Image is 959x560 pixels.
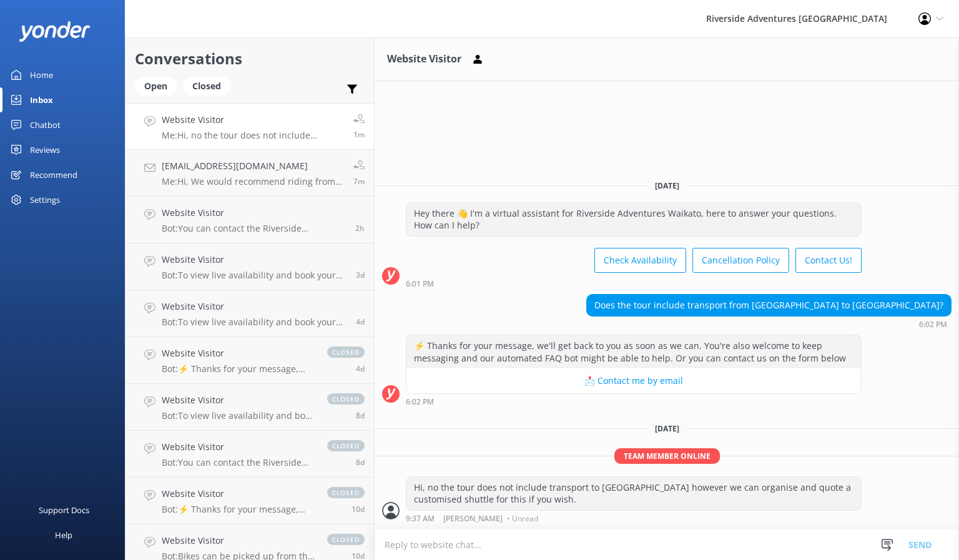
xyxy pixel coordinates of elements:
a: Website VisitorBot:To view live availability and book your tour, please visit [URL][DOMAIN_NAME].4d [125,290,374,337]
span: Oct 06 2025 09:32am (UTC +13:00) Pacific/Auckland [353,176,365,187]
a: Open [135,79,183,92]
span: Oct 06 2025 09:37am (UTC +13:00) Pacific/Auckland [353,129,365,140]
button: Contact Us! [795,248,862,273]
h3: Website Visitor [387,51,461,67]
a: Closed [183,79,237,92]
h4: Website Visitor [162,393,315,407]
img: yonder-white-logo.png [19,21,91,42]
strong: 6:02 PM [919,321,947,328]
h4: Website Visitor [162,300,347,313]
h4: Website Visitor [162,440,315,454]
p: Bot: ⚡ Thanks for your message, we'll get back to you as soon as we can. You're also welcome to k... [162,363,315,375]
p: Bot: To view live availability and book your tour, please visit [URL][DOMAIN_NAME]. [162,270,347,281]
strong: 6:01 PM [406,280,434,288]
span: Sep 26 2025 05:20am (UTC +13:00) Pacific/Auckland [352,504,365,514]
span: closed [327,440,365,451]
span: closed [327,487,365,498]
h2: Conversations [135,47,365,71]
a: Website VisitorBot:To view live availability and book your tour, please visit [URL][DOMAIN_NAME].3d [125,243,374,290]
div: Settings [30,187,60,212]
a: Website VisitorBot:⚡ Thanks for your message, we'll get back to you as soon as we can. You're als... [125,478,374,524]
span: Team member online [614,448,720,464]
h4: Website Visitor [162,487,315,501]
a: [EMAIL_ADDRESS][DOMAIN_NAME]Me:Hi, We would recommend riding from the [GEOGRAPHIC_DATA] (in [GEOG... [125,150,374,197]
a: Website VisitorBot:You can contact the Riverside Adventures Waikato team at [PHONE_NUMBER], or by... [125,197,374,243]
a: Website VisitorBot:You can contact the Riverside Adventures Waikato team at [PHONE_NUMBER], or by... [125,431,374,478]
a: Website VisitorBot:⚡ Thanks for your message, we'll get back to you as soon as we can. You're als... [125,337,374,384]
p: Bot: You can contact the Riverside Adventures Waikato team at [PHONE_NUMBER], or by emailing [EMA... [162,457,315,468]
h4: Website Visitor [162,206,346,220]
h4: Website Visitor [162,346,315,360]
span: [DATE] [647,423,687,434]
span: Oct 01 2025 09:56pm (UTC +13:00) Pacific/Auckland [356,317,365,327]
div: Oct 05 2025 06:01pm (UTC +13:00) Pacific/Auckland [406,279,862,288]
button: 📩 Contact me by email [406,368,861,393]
a: Website VisitorBot:To view live availability and book your tour, please visit [URL][DOMAIN_NAME].... [125,384,374,431]
div: Chatbot [30,112,61,137]
span: Sep 27 2025 10:51am (UTC +13:00) Pacific/Auckland [356,457,365,468]
span: closed [327,346,365,358]
p: Bot: ⚡ Thanks for your message, we'll get back to you as soon as we can. You're also welcome to k... [162,504,315,515]
span: Oct 01 2025 04:58pm (UTC +13:00) Pacific/Auckland [356,363,365,374]
span: • Unread [507,515,538,523]
div: ⚡ Thanks for your message, we'll get back to you as soon as we can. You're also welcome to keep m... [406,335,861,368]
h4: Website Visitor [162,113,344,127]
strong: 6:02 PM [406,398,434,406]
h4: [EMAIL_ADDRESS][DOMAIN_NAME] [162,159,344,173]
span: [DATE] [647,180,687,191]
div: Help [55,523,72,548]
div: Home [30,62,53,87]
strong: 9:37 AM [406,515,435,523]
div: Recommend [30,162,77,187]
div: Support Docs [39,498,89,523]
button: Check Availability [594,248,686,273]
div: Hey there 👋 I'm a virtual assistant for Riverside Adventures Waikato, here to answer your questio... [406,203,861,236]
div: Hi, no the tour does not include transport to [GEOGRAPHIC_DATA] however we can organise and quote... [406,477,861,510]
button: Cancellation Policy [692,248,789,273]
h4: Website Visitor [162,253,347,267]
div: Inbox [30,87,53,112]
span: Sep 27 2025 06:02pm (UTC +13:00) Pacific/Auckland [356,410,365,421]
div: Open [135,77,177,96]
span: closed [327,534,365,545]
div: Oct 06 2025 09:37am (UTC +13:00) Pacific/Auckland [406,514,862,523]
p: Me: Hi, no the tour does not include transport to [GEOGRAPHIC_DATA] however we can organise and q... [162,130,344,141]
p: Bot: To view live availability and book your tour, please visit [URL][DOMAIN_NAME]. [162,410,315,421]
span: closed [327,393,365,405]
div: Oct 05 2025 06:02pm (UTC +13:00) Pacific/Auckland [406,397,862,406]
span: Oct 06 2025 07:38am (UTC +13:00) Pacific/Auckland [355,223,365,233]
div: Does the tour include transport from [GEOGRAPHIC_DATA] to [GEOGRAPHIC_DATA]? [587,295,951,316]
h4: Website Visitor [162,534,315,548]
p: Me: Hi, We would recommend riding from the [GEOGRAPHIC_DATA] (in [GEOGRAPHIC_DATA]) to [GEOGRAPHI... [162,176,344,187]
span: Oct 02 2025 07:01pm (UTC +13:00) Pacific/Auckland [356,270,365,280]
div: Oct 05 2025 06:02pm (UTC +13:00) Pacific/Auckland [586,320,952,328]
a: Website VisitorMe:Hi, no the tour does not include transport to [GEOGRAPHIC_DATA] however we can ... [125,103,374,150]
p: Bot: To view live availability and book your tour, please visit [URL][DOMAIN_NAME]. [162,317,347,328]
div: Reviews [30,137,60,162]
p: Bot: You can contact the Riverside Adventures Waikato team at [PHONE_NUMBER], or by emailing [EMA... [162,223,346,234]
div: Closed [183,77,230,96]
span: [PERSON_NAME] [443,515,503,523]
